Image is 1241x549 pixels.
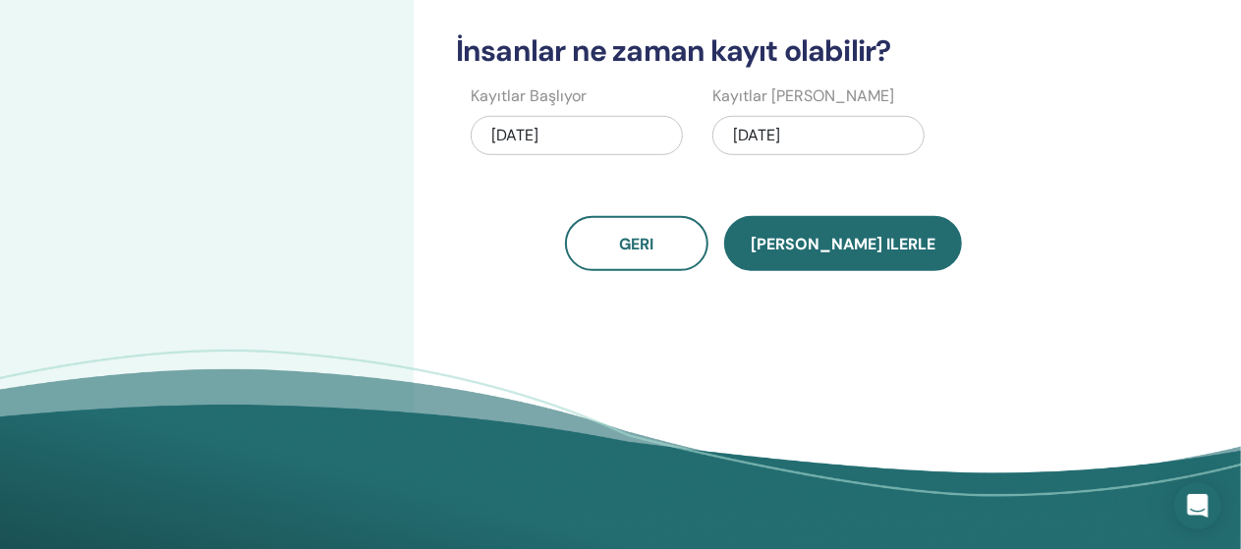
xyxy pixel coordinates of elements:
[444,33,1083,69] h3: İnsanlar ne zaman kayıt olabilir?
[1174,482,1221,529] div: Open Intercom Messenger
[724,216,962,271] button: [PERSON_NAME] ilerle
[620,234,654,254] span: Geri
[751,234,935,254] span: [PERSON_NAME] ilerle
[712,116,925,155] div: [DATE]
[712,84,894,108] label: Kayıtlar [PERSON_NAME]
[471,116,683,155] div: [DATE]
[565,216,708,271] button: Geri
[471,84,587,108] label: Kayıtlar Başlıyor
